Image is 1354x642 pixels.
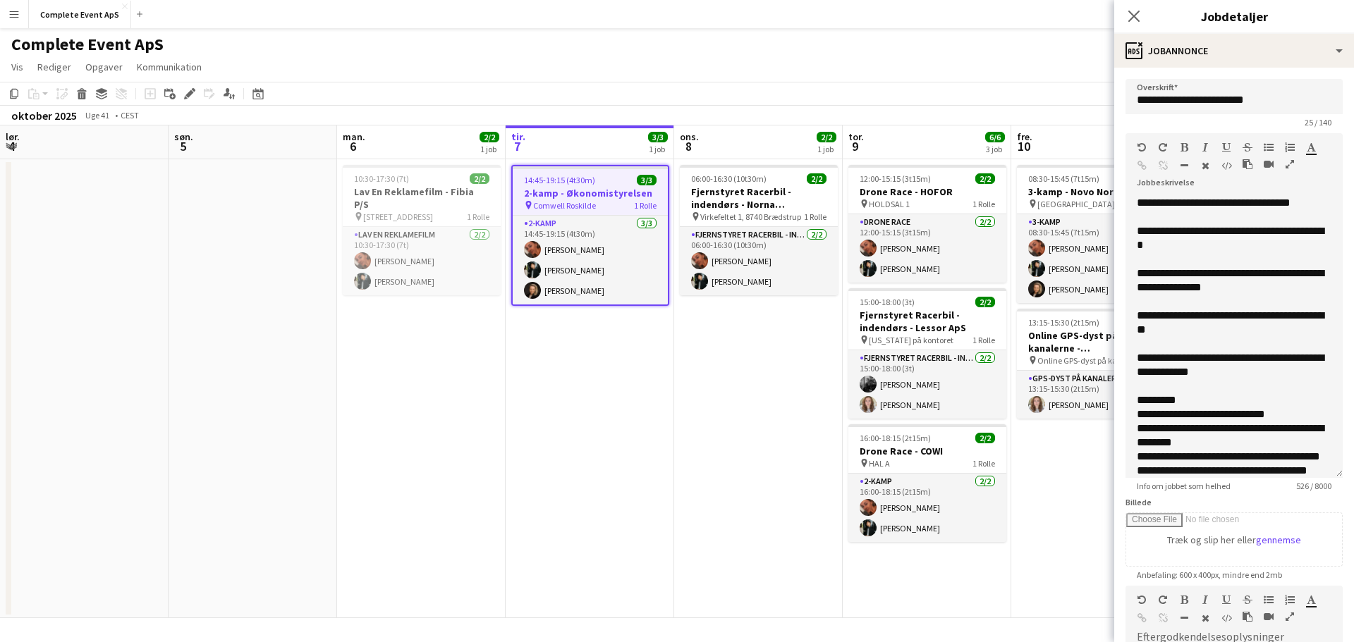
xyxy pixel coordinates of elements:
span: 7 [509,138,525,154]
app-card-role: 2-kamp2/216:00-18:15 (2t15m)[PERSON_NAME][PERSON_NAME] [848,474,1006,542]
button: HTML-kode [1221,160,1231,171]
button: Kursiv [1200,594,1210,605]
span: 2/2 [817,132,836,142]
h3: Fjernstyret Racerbil - indendørs - Lessor ApS [848,309,1006,334]
span: 1 Rolle [634,200,657,211]
span: Opgaver [85,61,123,73]
span: 6/6 [985,132,1005,142]
button: Vandret linje [1179,612,1189,624]
span: 25 / 140 [1293,117,1343,128]
span: 2/2 [975,297,995,307]
span: Virkefeltet 1, 8740 Brædstrup [700,211,801,222]
button: Indsæt video [1264,159,1274,170]
div: 1 job [817,144,836,154]
span: 10:30-17:30 (7t) [354,173,409,184]
app-job-card: 06:00-16:30 (10t30m)2/2Fjernstyret Racerbil - indendørs - Norna Playgrounds A/S Virkefeltet 1, 87... [680,165,838,295]
button: Ryd formatering [1200,160,1210,171]
span: 6 [341,138,365,154]
span: Anbefaling: 600 x 400px, mindre end 2mb [1126,569,1293,580]
span: HOLDSAL 1 [869,199,910,209]
span: 08:30-15:45 (7t15m) [1028,173,1099,184]
span: 2/2 [807,173,827,184]
h3: Online GPS-dyst på kanalerne - Udenrigsministeriet [1017,329,1175,354]
app-card-role: Drone Race2/212:00-15:15 (3t15m)[PERSON_NAME][PERSON_NAME] [848,214,1006,283]
button: Fortryd [1137,142,1147,153]
button: Gentag [1158,142,1168,153]
app-card-role: 2-kamp3/314:45-19:15 (4t30m)[PERSON_NAME][PERSON_NAME][PERSON_NAME] [513,216,668,304]
button: Fed [1179,142,1189,153]
span: Info om jobbet som helhed [1126,481,1242,491]
button: Fed [1179,594,1189,605]
span: 15:00-18:00 (3t) [860,297,915,307]
div: 15:00-18:00 (3t)2/2Fjernstyret Racerbil - indendørs - Lessor ApS [US_STATE] på kontoret1 RolleFje... [848,288,1006,419]
span: Comwell Roskilde [533,200,596,211]
span: Online GPS-dyst på kanalerne [1037,355,1141,366]
button: Fuld skærm [1285,611,1295,622]
h3: 2-kamp - Økonomistyrelsen [513,187,668,199]
span: tir. [511,130,525,143]
div: 1 job [649,144,667,154]
button: Ryd formatering [1200,612,1210,624]
span: Kommunikation [137,61,202,73]
app-job-card: 16:00-18:15 (2t15m)2/2Drone Race - COWI HAL A1 Rolle2-kamp2/216:00-18:15 (2t15m)[PERSON_NAME][PER... [848,424,1006,542]
span: 1 Rolle [972,458,995,469]
button: Uordnet liste [1264,594,1274,605]
span: 526 / 8000 [1285,481,1343,491]
span: man. [343,130,365,143]
span: søn. [174,130,193,143]
button: Gennemstreget [1243,142,1252,153]
app-card-role: Lav En Reklamefilm2/210:30-17:30 (7t)[PERSON_NAME][PERSON_NAME] [343,227,501,295]
button: Tekstfarve [1306,594,1316,605]
div: 08:30-15:45 (7t15m)3/33-kamp - Novo Nordisk A/S [GEOGRAPHIC_DATA][STREET_ADDRESS][GEOGRAPHIC_DATA... [1017,165,1175,303]
span: 1 Rolle [804,211,827,222]
h3: Lav En Reklamefilm - Fibia P/S [343,185,501,211]
app-card-role: Fjernstyret Racerbil - indendørs2/215:00-18:00 (3t)[PERSON_NAME][PERSON_NAME] [848,350,1006,419]
span: 5 [172,138,193,154]
button: Indsæt video [1264,611,1274,622]
button: Sæt ind som almindelig tekst [1243,159,1252,170]
span: 06:00-16:30 (10t30m) [691,173,767,184]
button: Understregning [1221,142,1231,153]
span: 8 [678,138,699,154]
app-job-card: 14:45-19:15 (4t30m)3/32-kamp - Økonomistyrelsen Comwell Roskilde1 Rolle2-kamp3/314:45-19:15 (4t30... [511,165,669,306]
app-job-card: 13:15-15:30 (2t15m)1/1Online GPS-dyst på kanalerne - Udenrigsministeriet Online GPS-dyst på kanal... [1017,309,1175,419]
span: Vis [11,61,23,73]
span: 3/3 [637,175,657,185]
span: 1 Rolle [972,199,995,209]
button: Ordnet liste [1285,594,1295,605]
button: Fuld skærm [1285,159,1295,170]
div: Jobannonce [1114,34,1354,68]
span: [STREET_ADDRESS] [363,211,433,222]
button: Gennemstreget [1243,594,1252,605]
div: CEST [121,110,139,121]
span: 2/2 [975,173,995,184]
span: ons. [680,130,699,143]
app-job-card: 12:00-15:15 (3t15m)2/2Drone Race - HOFOR HOLDSAL 11 RolleDrone Race2/212:00-15:15 (3t15m)[PERSON_... [848,165,1006,283]
h3: Jobdetaljer [1114,7,1354,25]
a: Opgaver [80,58,128,76]
span: 1 Rolle [972,335,995,345]
span: 3/3 [648,132,668,142]
h3: Fjernstyret Racerbil - indendørs - Norna Playgrounds A/S [680,185,838,211]
span: 1 Rolle [467,211,489,222]
h3: 3-kamp - Novo Nordisk A/S [1017,185,1175,198]
a: Rediger [32,58,77,76]
span: Uge 41 [80,110,115,121]
app-job-card: 10:30-17:30 (7t)2/2Lav En Reklamefilm - Fibia P/S [STREET_ADDRESS]1 RolleLav En Reklamefilm2/210:... [343,165,501,295]
h3: Drone Race - COWI [848,445,1006,457]
a: Vis [6,58,29,76]
div: 1 job [480,144,499,154]
a: Kommunikation [131,58,207,76]
span: 9 [846,138,864,154]
button: Understregning [1221,594,1231,605]
span: 16:00-18:15 (2t15m) [860,433,931,443]
span: tor. [848,130,864,143]
span: lør. [6,130,20,143]
span: 12:00-15:15 (3t15m) [860,173,931,184]
button: Uordnet liste [1264,142,1274,153]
